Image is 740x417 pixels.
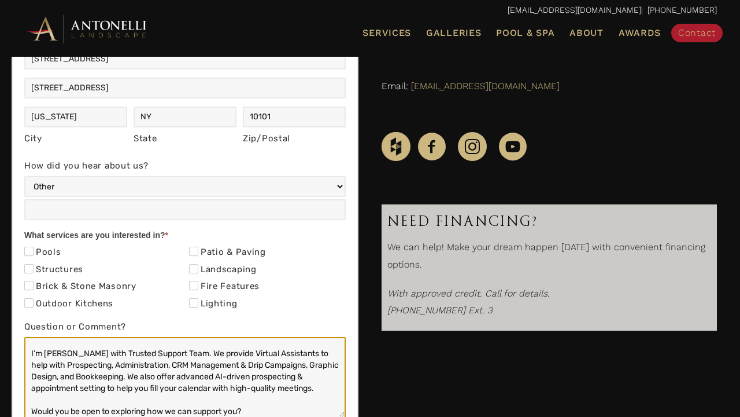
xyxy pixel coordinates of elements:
[189,264,257,276] label: Landscaping
[23,13,150,45] img: Antonelli Horizontal Logo
[411,81,560,92] a: [EMAIL_ADDRESS][DOMAIN_NAME]
[387,288,550,299] i: With approved credit. Call for details.
[24,158,346,176] label: How did you hear about us?
[358,25,416,41] a: Services
[387,210,711,233] h3: Need Financing?
[24,264,83,276] label: Structures
[421,25,486,41] a: Galleries
[189,298,238,310] label: Lighting
[387,239,711,279] p: We can help! Make your dream happen [DATE] with convenient financing options.
[24,131,127,147] div: City
[569,28,604,38] span: About
[134,131,236,147] div: State
[382,81,408,92] span: Email:
[678,27,716,38] span: Contact
[24,247,34,256] input: Pools
[24,319,346,337] label: Question or Comment?
[23,3,717,18] p: | [PHONE_NUMBER]
[619,27,661,38] span: Awards
[189,281,260,292] label: Fire Features
[362,28,411,38] span: Services
[426,27,481,38] span: Galleries
[382,132,410,161] img: Houzz
[189,281,198,290] input: Fire Features
[243,131,346,147] div: Zip/Postal
[508,5,641,14] a: [EMAIL_ADDRESS][DOMAIN_NAME]
[24,281,136,292] label: Brick & Stone Masonry
[189,247,266,258] label: Patio & Paving
[614,25,665,41] a: Awards
[24,298,113,310] label: Outdoor Kitchens
[24,247,61,258] label: Pools
[387,305,493,316] em: [PHONE_NUMBER] Ext. 3
[496,27,554,38] span: Pool & Spa
[24,264,34,273] input: Structures
[24,281,34,290] input: Brick & Stone Masonry
[189,247,198,256] input: Patio & Paving
[565,25,608,41] a: About
[134,107,236,127] input: Michigan
[189,264,198,273] input: Landscaping
[24,228,346,245] div: What services are you interested in?
[189,298,198,308] input: Lighting
[671,24,723,42] a: Contact
[24,298,34,308] input: Outdoor Kitchens
[491,25,559,41] a: Pool & Spa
